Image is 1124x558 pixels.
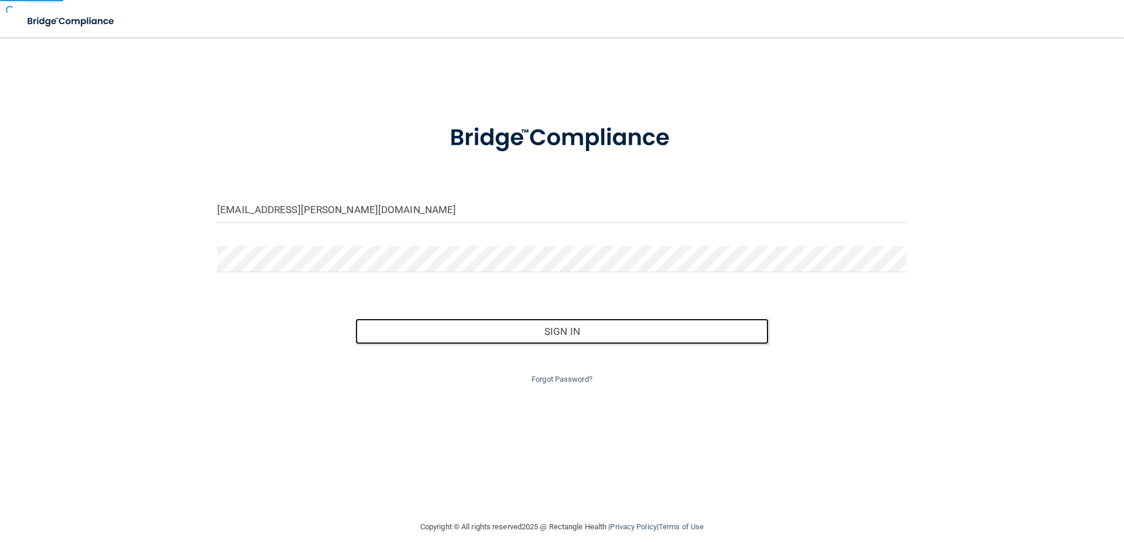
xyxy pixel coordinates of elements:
[610,522,656,531] a: Privacy Policy
[532,375,592,384] a: Forgot Password?
[659,522,704,531] a: Terms of Use
[355,319,769,344] button: Sign In
[348,508,776,546] div: Copyright © All rights reserved 2025 @ Rectangle Health | |
[921,475,1110,522] iframe: Drift Widget Chat Controller
[217,197,907,223] input: Email
[426,108,698,169] img: bridge_compliance_login_screen.278c3ca4.svg
[18,9,125,33] img: bridge_compliance_login_screen.278c3ca4.svg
